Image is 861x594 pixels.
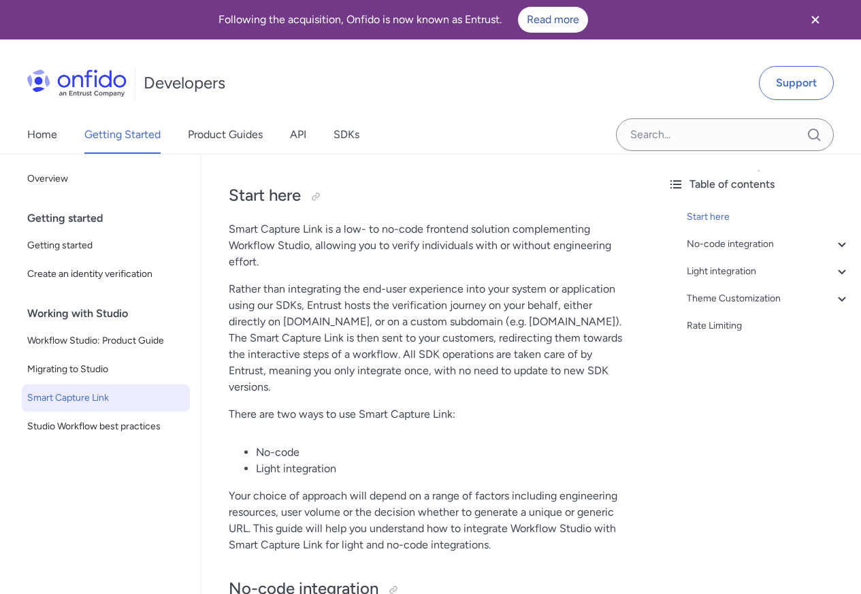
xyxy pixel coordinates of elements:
[27,300,195,327] div: Working with Studio
[229,281,630,395] p: Rather than integrating the end-user experience into your system or application using our SDKs, E...
[687,291,850,307] a: Theme Customization
[27,69,127,97] img: Onfido Logo
[668,176,850,193] div: Table of contents
[790,3,841,37] button: Close banner
[22,261,190,288] a: Create an identity verification
[687,263,850,280] a: Light integration
[27,205,195,232] div: Getting started
[687,209,850,225] a: Start here
[22,384,190,412] a: Smart Capture Link
[16,7,790,33] div: Following the acquisition, Onfido is now known as Entrust.
[518,7,588,33] a: Read more
[687,318,850,334] a: Rate Limiting
[290,116,306,154] a: API
[22,165,190,193] a: Overview
[84,116,161,154] a: Getting Started
[27,361,184,378] span: Migrating to Studio
[27,237,184,254] span: Getting started
[616,118,834,151] input: Onfido search input field
[22,413,190,440] a: Studio Workflow best practices
[256,461,630,477] li: Light integration
[27,418,184,435] span: Studio Workflow best practices
[188,116,263,154] a: Product Guides
[27,266,184,282] span: Create an identity verification
[334,116,359,154] a: SDKs
[229,488,630,553] p: Your choice of approach will depend on a range of factors including engineering resources, user v...
[807,12,824,28] svg: Close banner
[144,72,225,94] h1: Developers
[687,236,850,252] a: No-code integration
[256,444,630,461] li: No-code
[22,356,190,383] a: Migrating to Studio
[27,333,184,349] span: Workflow Studio: Product Guide
[229,406,630,423] p: There are two ways to use Smart Capture Link:
[759,66,834,100] a: Support
[229,221,630,270] p: Smart Capture Link is a low- to no-code frontend solution complementing Workflow Studio, allowing...
[27,116,57,154] a: Home
[22,232,190,259] a: Getting started
[229,184,630,208] h2: Start here
[27,171,184,187] span: Overview
[27,390,184,406] span: Smart Capture Link
[22,327,190,354] a: Workflow Studio: Product Guide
